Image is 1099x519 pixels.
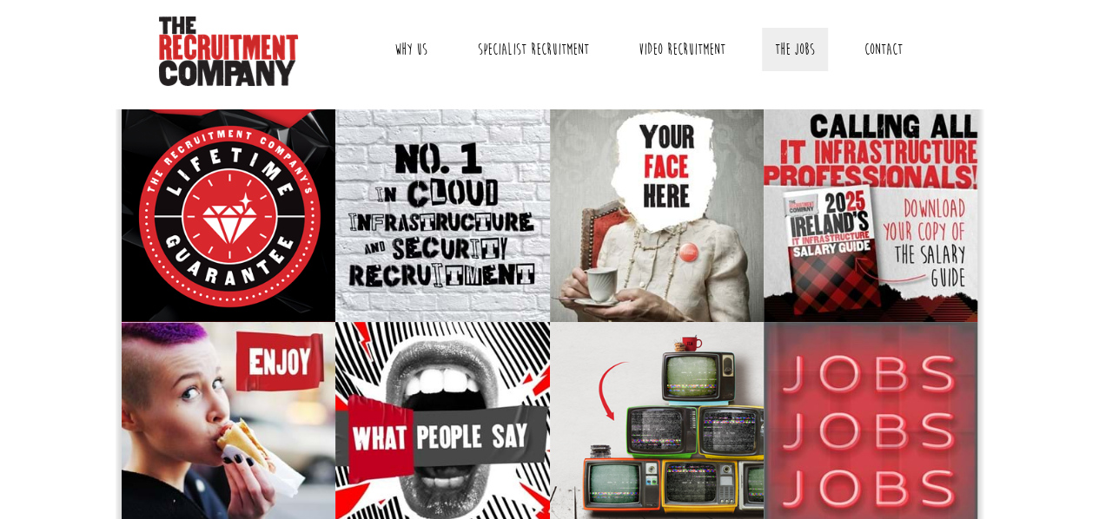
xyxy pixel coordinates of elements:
[381,28,440,71] a: Why Us
[851,28,916,71] a: Contact
[159,16,298,86] img: The Recruitment Company
[464,28,601,71] a: Specialist Recruitment
[626,28,738,71] a: Video Recruitment
[762,28,828,71] a: The Jobs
